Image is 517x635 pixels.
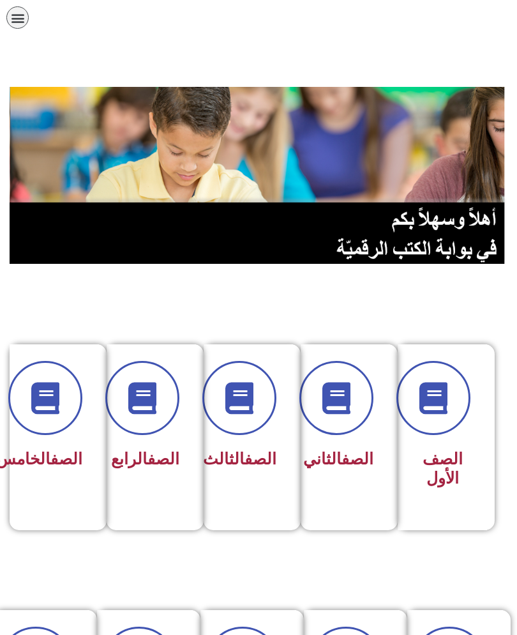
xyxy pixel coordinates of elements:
div: כפתור פתיחת תפריט [6,6,29,29]
a: الصف [50,450,82,468]
span: الثاني [303,450,373,468]
span: الثالث [203,450,276,468]
span: الصف الأول [423,450,463,487]
a: الصف [244,450,276,468]
a: الصف [341,450,373,468]
span: الرابع [111,450,179,468]
a: الصف [147,450,179,468]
